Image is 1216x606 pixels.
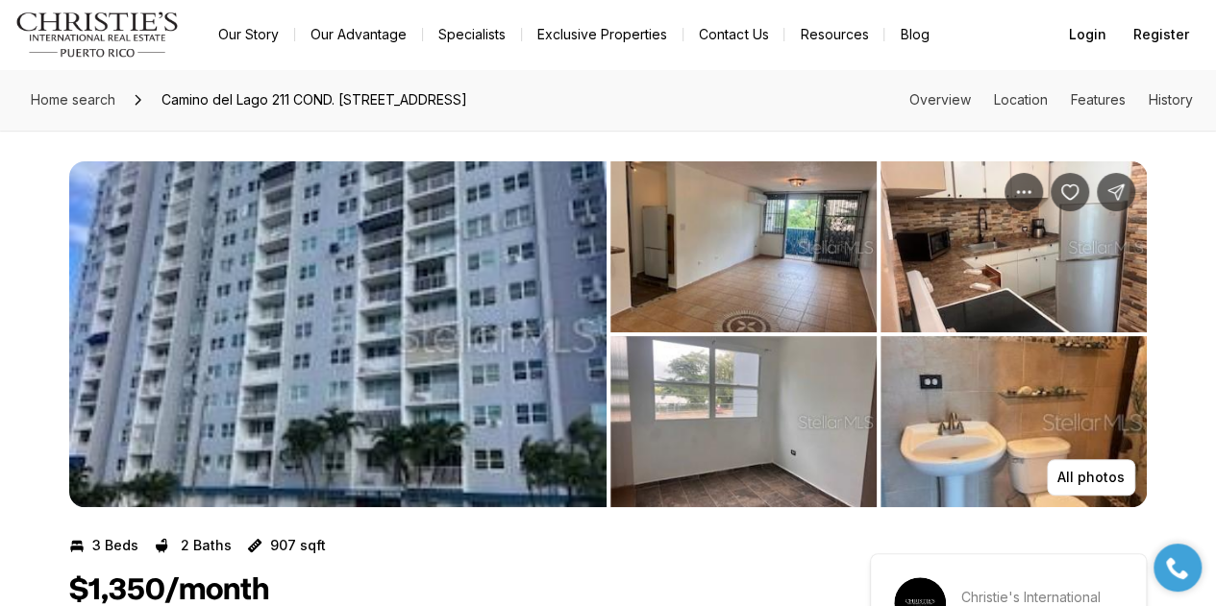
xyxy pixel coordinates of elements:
[69,161,1147,507] div: Listing Photos
[1071,91,1126,108] a: Skip to: Features
[15,12,180,58] img: logo
[784,21,883,48] a: Resources
[31,91,115,108] span: Home search
[1149,91,1193,108] a: Skip to: History
[522,21,682,48] a: Exclusive Properties
[884,21,944,48] a: Blog
[994,91,1048,108] a: Skip to: Location
[610,161,877,332] button: View image gallery
[1005,173,1043,211] button: Property options
[1051,173,1089,211] button: Save Property: Camino del Lago 211 COND. LAGOS DEL NORTE #Apt. 211
[1097,173,1135,211] button: Share Property: Camino del Lago 211 COND. LAGOS DEL NORTE #Apt. 211
[1057,470,1125,485] p: All photos
[69,161,607,507] li: 1 of 3
[154,85,475,115] span: Camino del Lago 211 COND. [STREET_ADDRESS]
[610,161,1148,507] li: 2 of 3
[270,538,326,553] p: 907 sqft
[683,21,783,48] button: Contact Us
[1069,27,1106,42] span: Login
[610,336,877,507] button: View image gallery
[1122,15,1201,54] button: Register
[92,538,138,553] p: 3 Beds
[909,92,1193,108] nav: Page section menu
[181,538,232,553] p: 2 Baths
[69,161,607,507] button: View image gallery
[909,91,971,108] a: Skip to: Overview
[23,85,123,115] a: Home search
[203,21,294,48] a: Our Story
[881,336,1147,507] button: View image gallery
[1057,15,1118,54] button: Login
[295,21,422,48] a: Our Advantage
[881,161,1147,332] button: View image gallery
[423,21,521,48] a: Specialists
[1047,459,1135,496] button: All photos
[1133,27,1189,42] span: Register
